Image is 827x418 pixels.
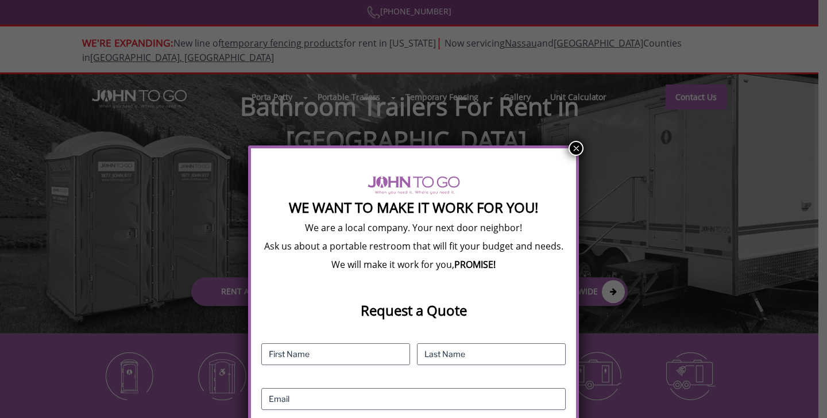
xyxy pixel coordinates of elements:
[569,141,583,156] button: Close
[368,176,460,194] img: logo of viptogo
[261,221,566,234] p: We are a local company. Your next door neighbor!
[417,343,566,365] input: Last Name
[261,240,566,252] p: Ask us about a portable restroom that will fit your budget and needs.
[261,388,566,410] input: Email
[361,301,467,320] strong: Request a Quote
[454,258,496,271] b: PROMISE!
[289,198,538,217] strong: We Want To Make It Work For You!
[261,258,566,271] p: We will make it work for you,
[261,343,410,365] input: First Name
